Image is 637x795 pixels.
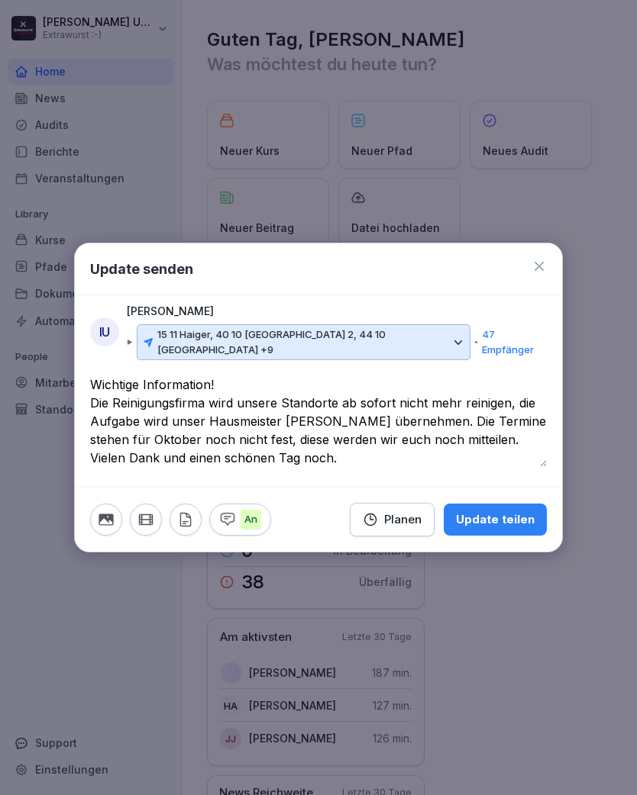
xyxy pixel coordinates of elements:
[456,511,535,528] div: Update teilen
[241,510,261,529] p: An
[444,504,547,536] button: Update teilen
[127,303,214,320] p: [PERSON_NAME]
[350,503,435,536] button: Planen
[90,317,119,346] div: IU
[482,327,539,357] p: 47 Empfänger
[363,511,422,528] div: Planen
[90,259,193,279] h1: Update senden
[157,327,448,357] p: 15 11 Haiger, 40 10 [GEOGRAPHIC_DATA] 2, 44 10 [GEOGRAPHIC_DATA] +9
[209,504,271,536] button: An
